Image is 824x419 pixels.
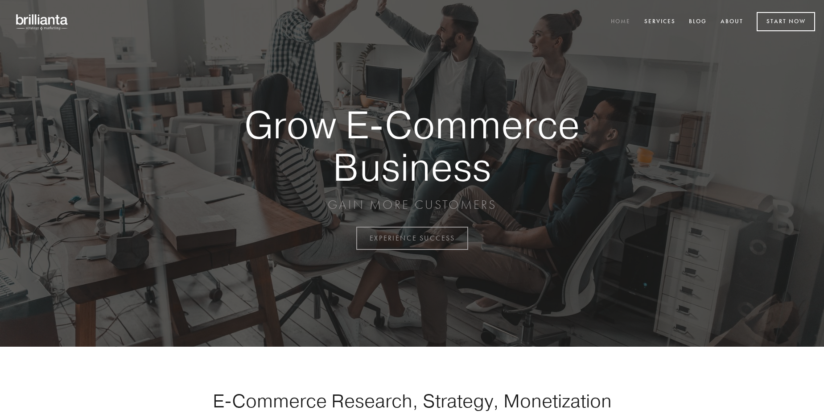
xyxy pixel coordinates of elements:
img: brillianta - research, strategy, marketing [9,9,76,35]
a: Blog [683,15,713,29]
h1: E-Commerce Research, Strategy, Monetization [185,390,639,412]
a: Start Now [757,12,815,31]
p: GAIN MORE CUSTOMERS [213,197,611,213]
a: About [715,15,749,29]
a: EXPERIENCE SUCCESS [356,227,468,250]
strong: Grow E-Commerce Business [213,104,611,188]
a: Services [639,15,681,29]
a: Home [605,15,636,29]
